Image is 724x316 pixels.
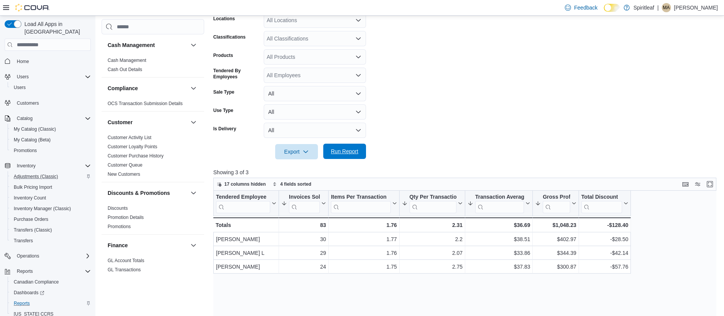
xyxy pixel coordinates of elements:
[468,194,530,213] button: Transaction Average
[14,137,51,143] span: My Catalog (Beta)
[663,3,670,12] span: MA
[275,144,318,159] button: Export
[289,194,320,201] div: Invoices Sold
[634,3,654,12] p: Spiritleaf
[355,36,361,42] button: Open list of options
[189,118,198,127] button: Customer
[402,194,463,213] button: Qty Per Transaction
[11,135,91,144] span: My Catalog (Beta)
[11,172,61,181] a: Adjustments (Classic)
[189,41,198,50] button: Cash Management
[331,249,397,258] div: 1.76
[581,220,628,230] div: -$128.40
[214,180,269,189] button: 17 columns hidden
[11,288,47,297] a: Dashboards
[8,277,94,287] button: Canadian Compliance
[14,114,35,123] button: Catalog
[355,72,361,78] button: Open list of options
[2,251,94,261] button: Operations
[108,66,142,73] span: Cash Out Details
[14,72,32,81] button: Users
[8,171,94,182] button: Adjustments (Classic)
[8,182,94,193] button: Bulk Pricing Import
[108,224,131,230] span: Promotions
[213,52,233,58] label: Products
[17,58,29,65] span: Home
[11,225,55,235] a: Transfers (Classic)
[108,189,170,197] h3: Discounts & Promotions
[8,214,94,225] button: Purchase Orders
[14,56,91,66] span: Home
[402,263,463,272] div: 2.75
[581,194,622,201] div: Total Discount
[14,227,52,233] span: Transfers (Classic)
[2,266,94,277] button: Reports
[14,173,58,180] span: Adjustments (Classic)
[11,204,74,213] a: Inventory Manager (Classic)
[331,194,391,213] div: Items Per Transaction
[8,287,94,298] a: Dashboards
[108,67,142,72] a: Cash Out Details
[15,4,50,11] img: Cova
[108,57,146,63] span: Cash Management
[108,206,128,211] a: Discounts
[281,220,326,230] div: 83
[14,300,30,306] span: Reports
[331,194,397,213] button: Items Per Transaction
[264,123,366,138] button: All
[475,194,524,213] div: Transaction Average
[14,126,56,132] span: My Catalog (Classic)
[281,263,326,272] div: 24
[581,194,622,213] div: Total Discount
[8,225,94,235] button: Transfers (Classic)
[2,97,94,109] button: Customers
[14,267,36,276] button: Reports
[11,172,91,181] span: Adjustments (Classic)
[108,41,187,49] button: Cash Management
[17,74,29,80] span: Users
[323,144,366,159] button: Run Report
[11,288,91,297] span: Dashboards
[102,204,204,234] div: Discounts & Promotions
[8,124,94,135] button: My Catalog (Classic)
[8,203,94,214] button: Inventory Manager (Classic)
[581,235,628,244] div: -$28.50
[108,135,152,141] span: Customer Activity List
[108,153,164,159] a: Customer Purchase History
[264,86,366,101] button: All
[108,267,141,273] span: GL Transactions
[14,99,42,108] a: Customers
[468,220,530,230] div: $36.69
[281,194,326,213] button: Invoices Sold
[14,161,91,170] span: Inventory
[8,135,94,145] button: My Catalog (Beta)
[216,220,276,230] div: Totals
[2,113,94,124] button: Catalog
[331,235,397,244] div: 1.77
[216,249,276,258] div: [PERSON_NAME] L
[402,249,463,258] div: 2.07
[14,251,91,261] span: Operations
[535,249,576,258] div: $344.39
[674,3,718,12] p: [PERSON_NAME]
[108,162,142,168] span: Customer Queue
[14,147,37,154] span: Promotions
[14,84,26,91] span: Users
[14,184,52,190] span: Bulk Pricing Import
[102,133,204,182] div: Customer
[410,194,456,201] div: Qty Per Transaction
[224,181,266,187] span: 17 columns hidden
[14,290,44,296] span: Dashboards
[216,194,270,213] div: Tendered Employee
[108,189,187,197] button: Discounts & Promotions
[475,194,524,201] div: Transaction Average
[355,17,361,23] button: Open list of options
[11,215,52,224] a: Purchase Orders
[543,194,570,213] div: Gross Profit
[17,253,39,259] span: Operations
[8,82,94,93] button: Users
[410,194,456,213] div: Qty Per Transaction
[604,4,620,12] input: Dark Mode
[11,299,33,308] a: Reports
